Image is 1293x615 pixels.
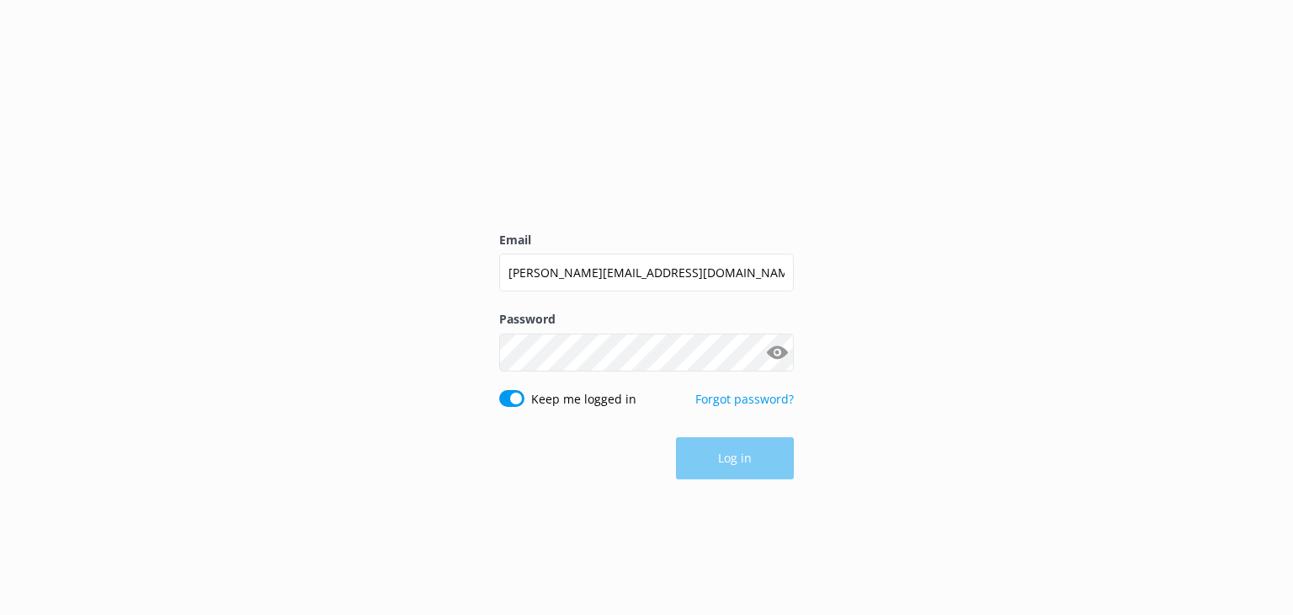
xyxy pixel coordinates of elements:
button: Show password [760,335,794,369]
label: Password [499,310,794,329]
label: Keep me logged in [531,390,636,409]
a: Forgot password? [695,391,794,407]
label: Email [499,231,794,249]
input: user@emailaddress.com [499,254,794,291]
